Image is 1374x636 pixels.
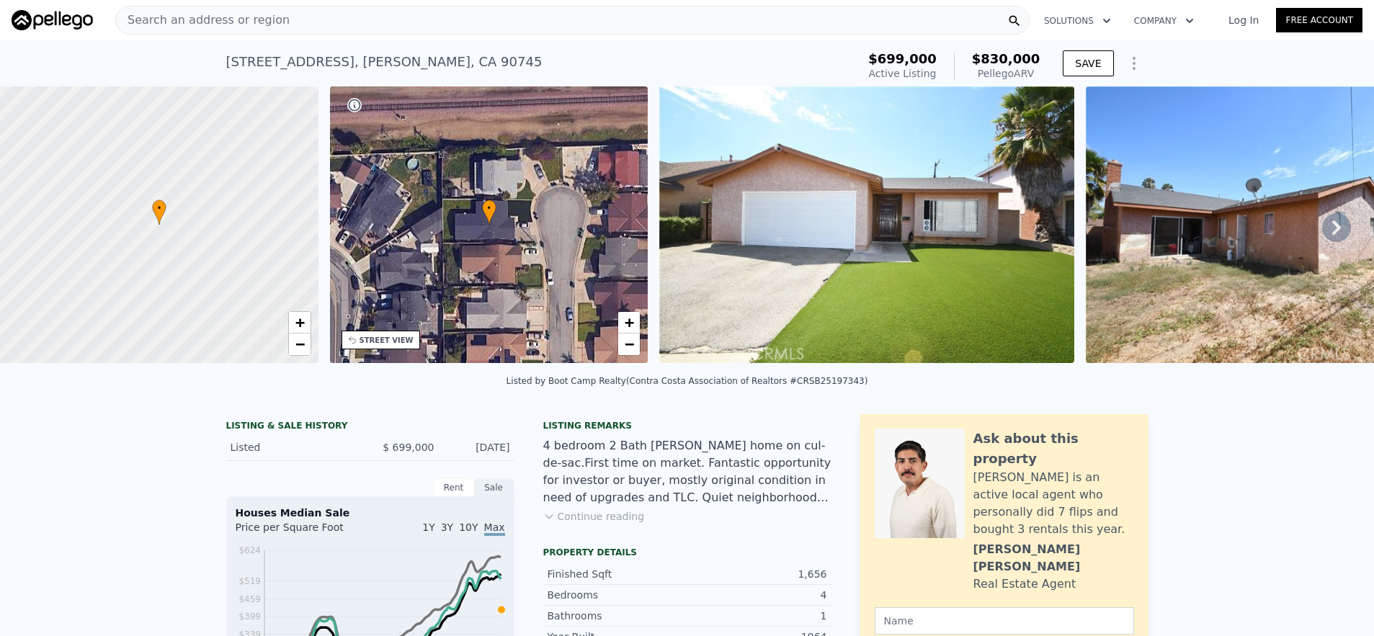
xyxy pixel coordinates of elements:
span: + [625,313,634,331]
div: Pellego ARV [972,66,1040,81]
div: Bathrooms [548,609,687,623]
a: Free Account [1276,8,1362,32]
div: [DATE] [446,440,510,454]
img: Sale: 167723613 Parcel: 46584684 [659,86,1074,363]
span: Search an address or region [116,12,290,29]
span: 1Y [422,521,434,533]
span: − [625,335,634,353]
div: Rent [434,478,474,497]
span: + [295,313,304,331]
tspan: $624 [238,545,261,555]
button: Solutions [1032,8,1123,34]
div: Sale [474,478,514,497]
div: Listed by Boot Camp Realty (Contra Costa Association of Realtors #CRSB25197343) [507,376,868,386]
div: Finished Sqft [548,567,687,581]
div: 4 [687,588,827,602]
div: [PERSON_NAME] [PERSON_NAME] [973,541,1134,575]
span: Active Listing [869,68,937,79]
span: Max [484,521,505,536]
tspan: $459 [238,594,261,604]
button: SAVE [1063,50,1113,76]
div: 1,656 [687,567,827,581]
span: $699,000 [868,51,937,66]
div: Listed [231,440,359,454]
tspan: $399 [238,612,261,622]
span: 10Y [459,521,478,533]
div: Houses Median Sale [236,506,505,520]
div: • [152,200,166,225]
div: Listing remarks [543,420,831,431]
div: Real Estate Agent [973,575,1076,593]
div: • [482,200,496,225]
div: Price per Square Foot [236,520,370,543]
div: STREET VIEW [360,335,414,346]
tspan: $519 [238,576,261,586]
div: 1 [687,609,827,623]
a: Zoom in [618,312,640,333]
a: Zoom in [289,312,311,333]
span: $ 699,000 [383,442,434,453]
button: Company [1123,8,1205,34]
span: • [482,202,496,215]
button: Continue reading [543,509,645,524]
div: Bedrooms [548,588,687,602]
div: Property details [543,547,831,558]
a: Log In [1211,13,1276,27]
input: Name [875,607,1134,635]
span: − [295,335,304,353]
span: 3Y [441,521,453,533]
div: LISTING & SALE HISTORY [226,420,514,434]
div: 4 bedroom 2 Bath [PERSON_NAME] home on cul-de-sac.First time on market. Fantastic opportunity for... [543,437,831,506]
div: Ask about this property [973,429,1134,469]
div: [STREET_ADDRESS] , [PERSON_NAME] , CA 90745 [226,52,543,72]
img: Pellego [12,10,93,30]
span: • [152,202,166,215]
span: $830,000 [972,51,1040,66]
div: [PERSON_NAME] is an active local agent who personally did 7 flips and bought 3 rentals this year. [973,469,1134,538]
a: Zoom out [618,333,640,355]
a: Zoom out [289,333,311,355]
button: Show Options [1120,49,1148,78]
